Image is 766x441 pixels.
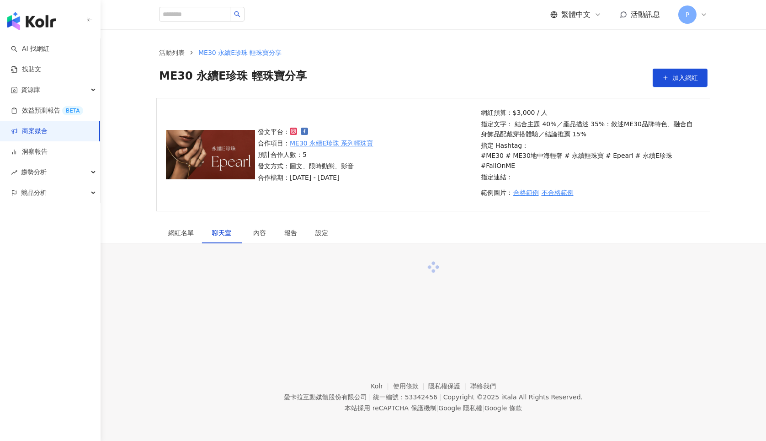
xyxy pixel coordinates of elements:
span: 繁體中文 [561,10,590,20]
span: P [686,10,689,20]
div: 網紅名單 [168,228,194,238]
p: # 永續輕珠寶 [564,151,604,161]
button: 加入網紅 [653,69,707,87]
a: Kolr [371,382,393,390]
p: # Epearl [606,151,633,161]
span: | [369,393,371,401]
p: 預計合作人數：5 [258,150,373,160]
p: # 永續E珍珠 [635,151,672,161]
a: 隱私權保護 [428,382,470,390]
div: 愛卡拉互動媒體股份有限公司 [284,393,367,401]
div: 設定 [315,228,328,238]
p: #ME30 [481,151,504,161]
a: 找貼文 [11,65,41,74]
img: ME30 永續E珍珠 系列輕珠寶 [166,130,255,179]
span: 不合格範例 [542,189,574,196]
a: 效益預測報告BETA [11,106,83,115]
span: 本站採用 reCAPTCHA 保護機制 [345,403,521,414]
span: ME30 永續E珍珠 輕珠寶分享 [198,49,282,56]
div: 內容 [253,228,266,238]
span: 活動訊息 [631,10,660,19]
p: 合作檔期：[DATE] - [DATE] [258,172,373,183]
button: 不合格範例 [541,183,574,202]
span: 資源庫 [21,80,40,100]
a: 活動列表 [157,48,186,58]
a: iKala [501,393,517,401]
span: 趨勢分析 [21,162,47,183]
p: 指定連結： [481,172,698,182]
button: 合格範例 [513,183,539,202]
a: Google 隱私權 [438,404,482,412]
a: ME30 永續E珍珠 系列輕珠寶 [290,138,373,148]
p: 網紅預算：$3,000 / 人 [481,108,698,118]
a: 洞察報告 [11,147,48,156]
p: 範例圖片： [481,183,698,202]
p: 指定文字： 結合主題 40%／產品描述 35%：敘述ME30品牌特色、融合自身飾品配戴穿搭體驗／結論推薦 15% [481,119,698,139]
span: search [234,11,240,17]
p: # ME30地中海輕奢 [505,151,563,161]
p: 發文方式：圖文、限時動態、影音 [258,161,373,171]
p: 合作項目： [258,138,373,148]
span: ME30 永續E珍珠 輕珠寶分享 [159,69,307,87]
span: 競品分析 [21,183,47,203]
p: 指定 Hashtag： [481,140,698,171]
a: Google 條款 [484,404,522,412]
span: 加入網紅 [672,74,698,81]
span: 聊天室 [212,230,235,236]
img: logo [7,12,56,30]
span: | [436,404,439,412]
span: | [482,404,484,412]
p: #FallOnME [481,161,516,171]
a: 商案媒合 [11,127,48,136]
div: Copyright © 2025 All Rights Reserved. [443,393,583,401]
p: 發文平台： [258,127,373,137]
span: | [439,393,442,401]
a: 聯絡我們 [470,382,496,390]
span: rise [11,169,17,176]
a: searchAI 找網紅 [11,44,49,54]
a: 使用條款 [393,382,429,390]
div: 統一編號：53342456 [373,393,437,401]
div: 報告 [284,228,297,238]
span: 合格範例 [513,189,539,196]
